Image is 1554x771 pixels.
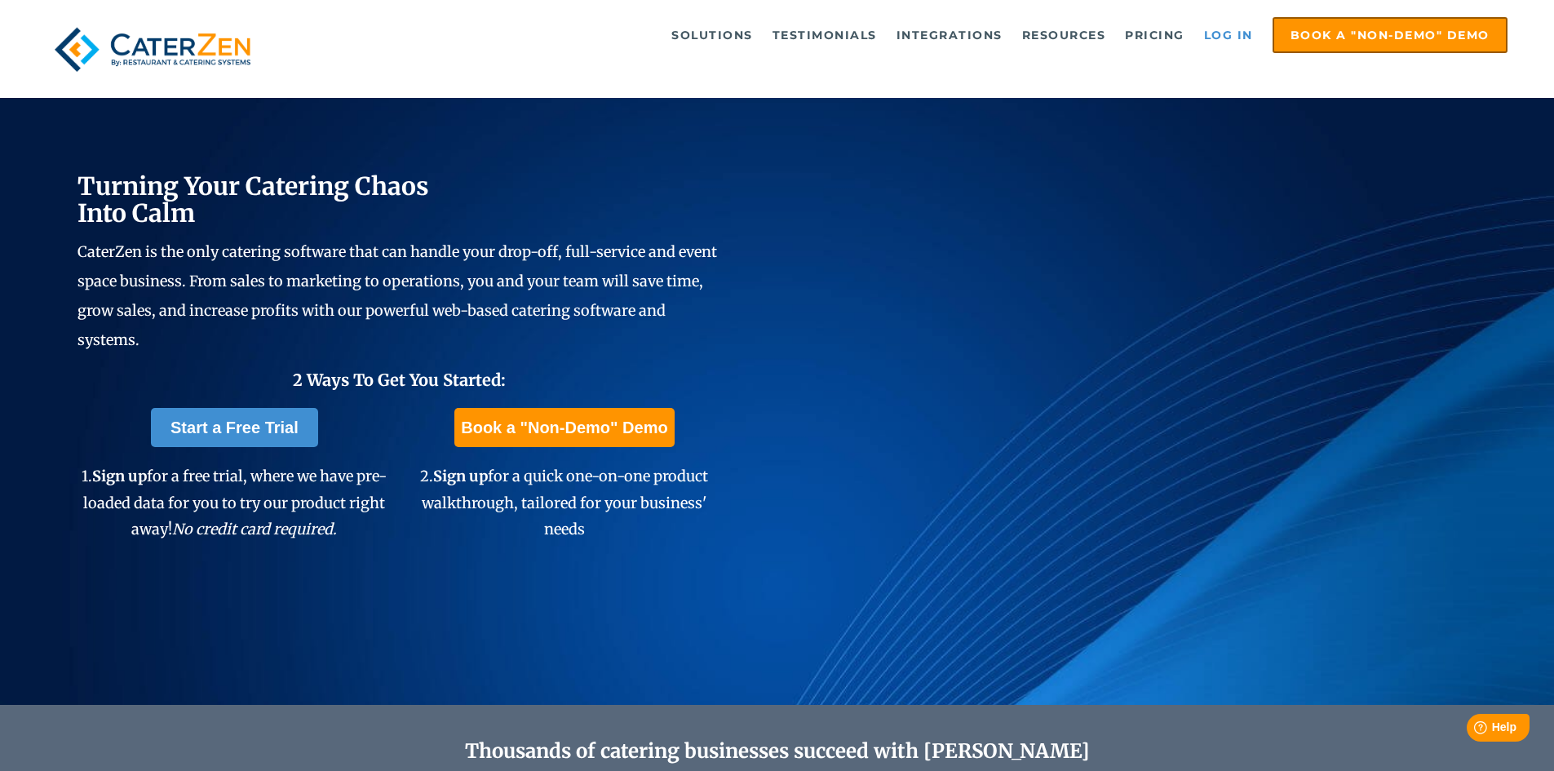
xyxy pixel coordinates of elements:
span: 1. for a free trial, where we have pre-loaded data for you to try our product right away! [82,467,387,538]
iframe: Help widget launcher [1409,707,1536,753]
a: Pricing [1117,19,1193,51]
a: Testimonials [764,19,885,51]
a: Log in [1196,19,1261,51]
span: 2 Ways To Get You Started: [293,370,506,390]
a: Book a "Non-Demo" Demo [1273,17,1508,53]
span: Sign up [92,467,147,485]
a: Solutions [663,19,761,51]
span: Sign up [433,467,488,485]
h2: Thousands of catering businesses succeed with [PERSON_NAME] [156,740,1399,764]
div: Navigation Menu [296,17,1508,53]
span: 2. for a quick one-on-one product walkthrough, tailored for your business' needs [420,467,708,538]
span: Turning Your Catering Chaos Into Calm [77,171,429,228]
img: caterzen [46,17,259,82]
a: Integrations [888,19,1011,51]
a: Start a Free Trial [151,408,318,447]
em: No credit card required. [172,520,337,538]
a: Resources [1014,19,1114,51]
span: CaterZen is the only catering software that can handle your drop-off, full-service and event spac... [77,242,717,349]
a: Book a "Non-Demo" Demo [454,408,674,447]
